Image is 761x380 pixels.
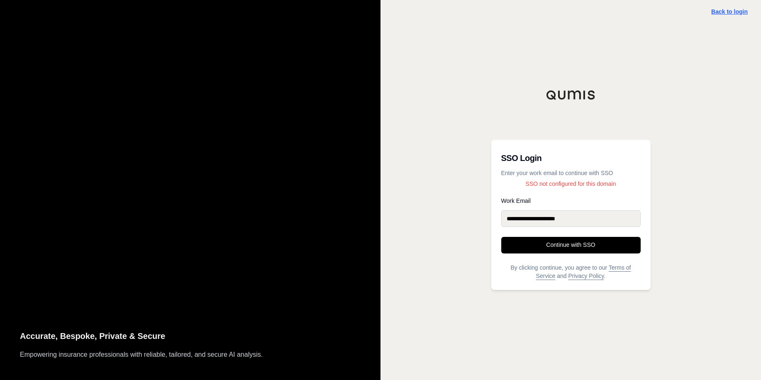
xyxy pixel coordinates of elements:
label: Work Email [501,198,641,204]
img: Qumis [546,90,596,100]
a: Privacy Policy [568,273,604,279]
button: Continue with SSO [501,237,641,253]
a: Back to login [711,8,748,15]
p: Enter your work email to continue with SSO [501,169,641,177]
p: Accurate, Bespoke, Private & Secure [20,329,361,343]
a: Terms of Service [536,264,631,279]
h3: SSO Login [501,150,641,166]
p: Empowering insurance professionals with reliable, tailored, and secure AI analysis. [20,349,361,360]
p: SSO not configured for this domain [501,180,641,188]
p: By clicking continue, you agree to our and . [501,263,641,280]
